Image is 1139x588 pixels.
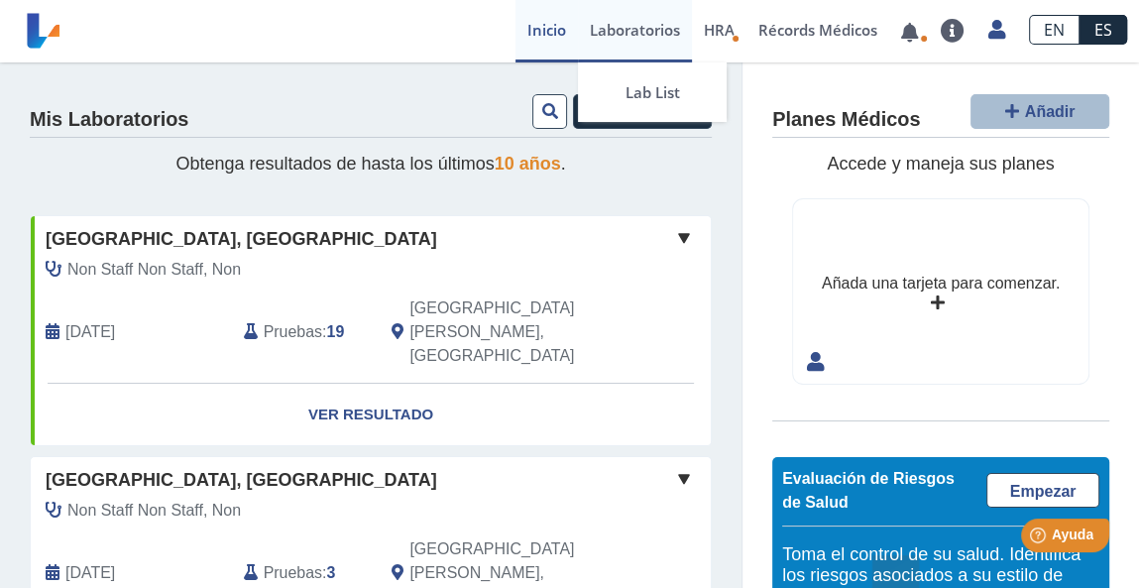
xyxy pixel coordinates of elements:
span: Obtenga resultados de hasta los últimos . [175,154,565,174]
b: 3 [326,564,335,581]
span: Pruebas [264,320,322,344]
span: San Juan, PR [409,296,610,368]
span: Añadir [1025,103,1076,120]
span: Non Staff Non Staff, Non [67,499,241,523]
button: Añadir [573,94,712,129]
span: 2025-09-30 [65,561,115,585]
span: [GEOGRAPHIC_DATA], [GEOGRAPHIC_DATA] [46,467,437,494]
a: Empezar [986,473,1099,508]
a: Lab List [578,62,727,122]
h4: Planes Médicos [772,108,920,132]
div: Añada una tarjeta para comenzar. [822,272,1060,295]
b: 19 [326,323,344,340]
span: Non Staff Non Staff, Non [67,258,241,282]
span: Evaluación de Riesgos de Salud [782,470,955,511]
span: [GEOGRAPHIC_DATA], [GEOGRAPHIC_DATA] [46,226,437,253]
span: HRA [704,20,735,40]
span: Pruebas [264,561,322,585]
span: 10 años [495,154,561,174]
iframe: Help widget launcher [963,511,1117,566]
h4: Mis Laboratorios [30,108,188,132]
div: : [229,296,378,368]
span: Accede y maneja sus planes [827,154,1054,174]
span: Empezar [1010,483,1077,500]
a: Ver Resultado [31,384,711,446]
button: Añadir [970,94,1109,129]
span: 2024-04-15 [65,320,115,344]
a: EN [1029,15,1080,45]
a: ES [1080,15,1127,45]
